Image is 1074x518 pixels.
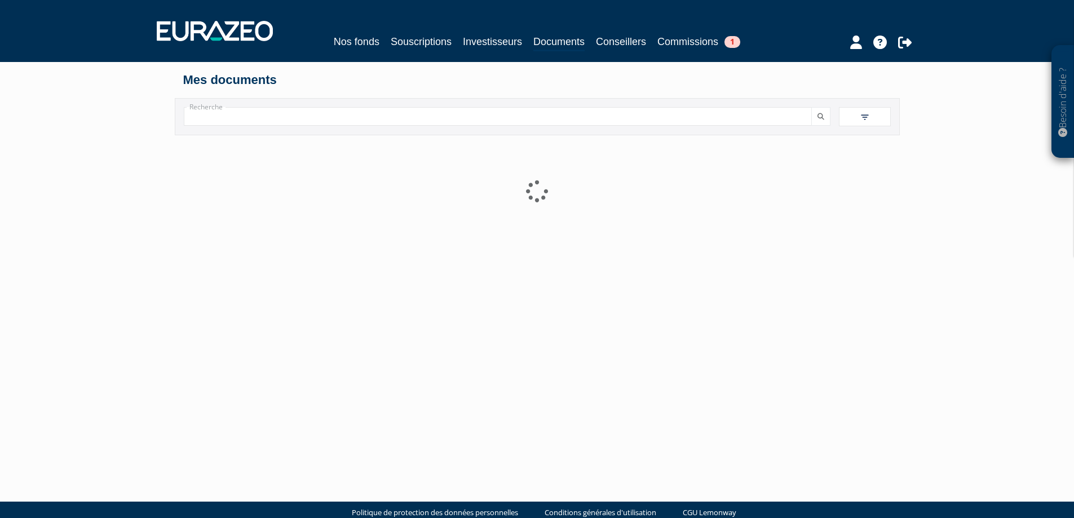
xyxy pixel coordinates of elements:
p: Besoin d'aide ? [1057,51,1069,153]
a: Documents [533,34,585,51]
h4: Mes documents [183,73,891,87]
a: CGU Lemonway [683,507,736,518]
a: Nos fonds [334,34,379,50]
a: Conseillers [596,34,646,50]
a: Commissions1 [657,34,740,50]
span: 1 [724,36,740,48]
input: Recherche [184,107,812,126]
img: 1732889491-logotype_eurazeo_blanc_rvb.png [157,21,273,41]
img: filter.svg [860,112,870,122]
a: Investisseurs [463,34,522,50]
a: Souscriptions [391,34,452,50]
a: Politique de protection des données personnelles [352,507,518,518]
a: Conditions générales d'utilisation [545,507,656,518]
